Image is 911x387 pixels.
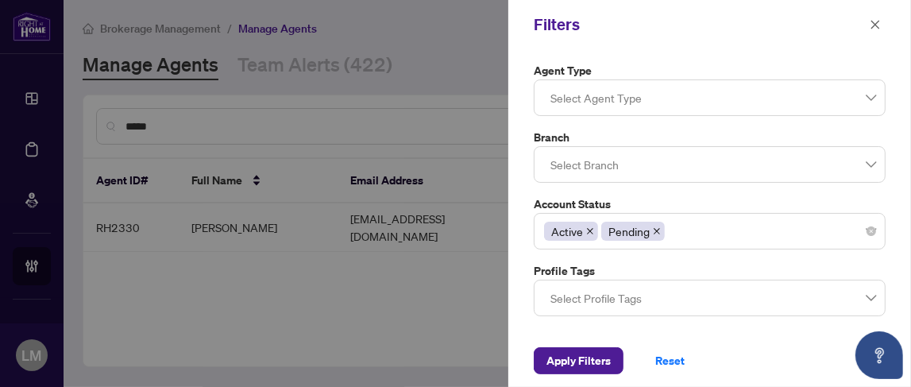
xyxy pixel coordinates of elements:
span: Pending [601,222,665,241]
span: Apply Filters [546,348,611,373]
span: close [653,227,661,235]
div: Filters [534,13,865,37]
span: close [870,19,881,30]
span: close-circle [867,226,876,236]
label: Branch [534,129,886,146]
span: Reset [655,348,685,373]
button: Reset [643,347,697,374]
label: Profile Tags [534,262,886,280]
span: Pending [608,223,650,240]
span: Active [544,222,598,241]
button: Apply Filters [534,347,623,374]
span: Active [551,223,583,240]
label: Account Status [534,195,886,213]
button: Open asap [855,331,903,379]
label: Agent Type [534,62,886,79]
span: close [586,227,594,235]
